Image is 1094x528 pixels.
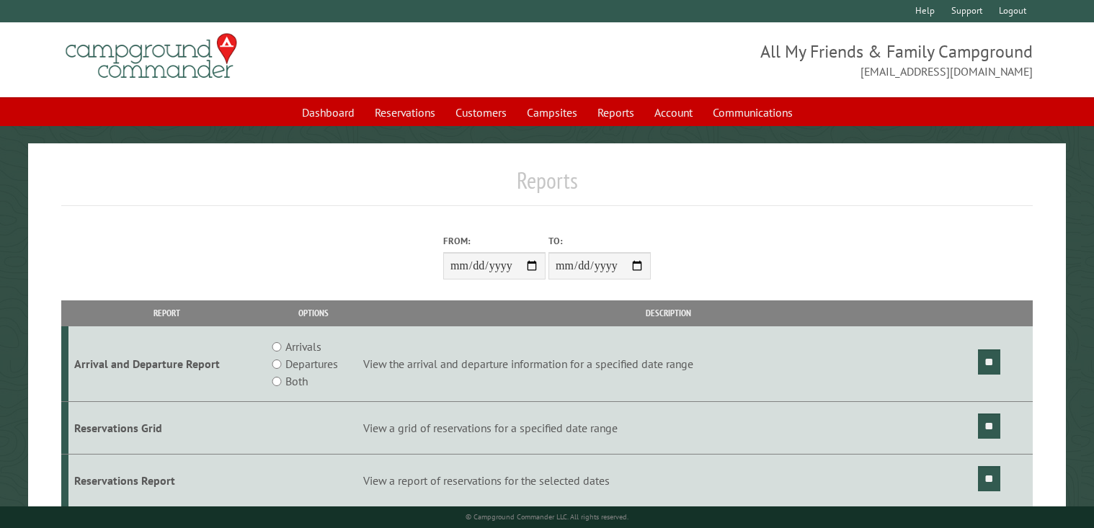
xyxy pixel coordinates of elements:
label: From: [443,234,546,248]
small: © Campground Commander LLC. All rights reserved. [466,512,628,522]
td: Arrival and Departure Report [68,326,266,402]
a: Account [646,99,701,126]
th: Description [361,300,975,326]
a: Campsites [518,99,586,126]
a: Customers [447,99,515,126]
label: Departures [285,355,338,372]
h1: Reports [61,166,1033,206]
td: View a report of reservations for the selected dates [361,454,975,506]
label: To: [548,234,651,248]
a: Reservations [366,99,444,126]
label: Both [285,372,308,390]
td: Reservations Grid [68,402,266,455]
label: Arrivals [285,338,321,355]
td: Reservations Report [68,454,266,506]
a: Reports [589,99,643,126]
span: All My Friends & Family Campground [EMAIL_ADDRESS][DOMAIN_NAME] [547,40,1033,80]
img: Campground Commander [61,28,241,84]
td: View the arrival and departure information for a specified date range [361,326,975,402]
th: Report [68,300,266,326]
td: View a grid of reservations for a specified date range [361,402,975,455]
a: Communications [704,99,801,126]
th: Options [265,300,361,326]
a: Dashboard [293,99,363,126]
